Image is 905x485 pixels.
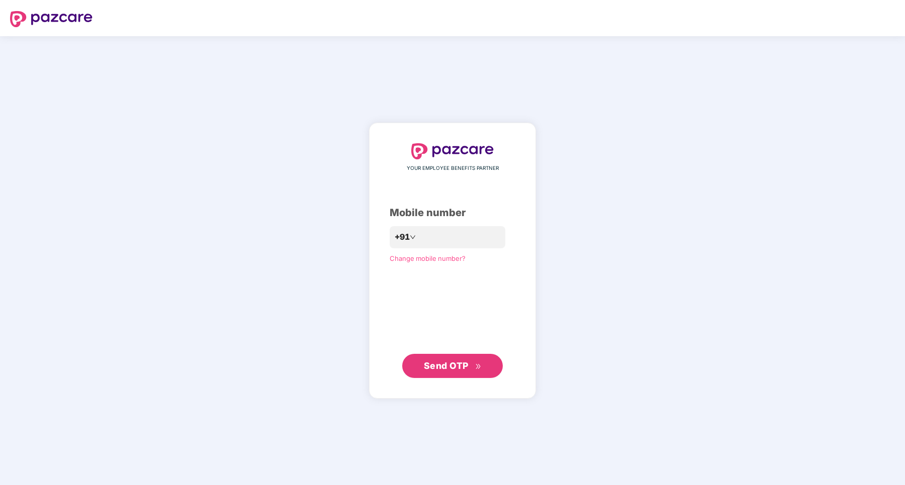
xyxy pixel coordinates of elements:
[10,11,93,27] img: logo
[407,164,499,172] span: YOUR EMPLOYEE BENEFITS PARTNER
[424,360,469,371] span: Send OTP
[411,143,494,159] img: logo
[390,205,515,221] div: Mobile number
[390,254,466,262] a: Change mobile number?
[410,234,416,240] span: down
[395,231,410,243] span: +91
[475,363,482,370] span: double-right
[402,354,503,378] button: Send OTPdouble-right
